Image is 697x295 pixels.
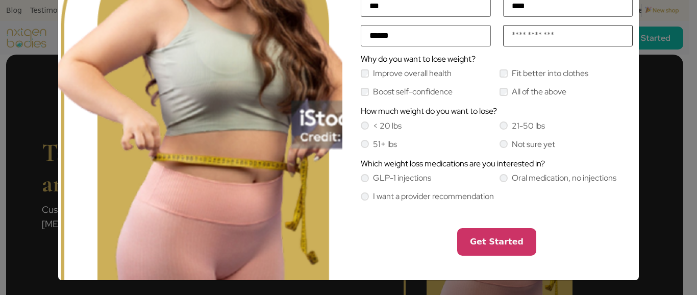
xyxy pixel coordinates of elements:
label: Why do you want to lose weight? [361,55,476,63]
label: GLP-1 injections [373,174,431,182]
label: Not sure yet [512,140,555,149]
button: Get Started [457,228,536,256]
label: 21-50 lbs [512,122,545,130]
label: 51+ lbs [373,140,397,149]
label: I want a provider recommendation [373,192,494,201]
label: Boost self-confidence [373,88,453,96]
label: Improve overall health [373,69,452,78]
label: Oral medication, no injections [512,174,616,182]
label: < 20 lbs [373,122,402,130]
label: Fit better into clothes [512,69,588,78]
label: Which weight loss medications are you interested in? [361,160,545,168]
label: All of the above [512,88,566,96]
label: How much weight do you want to lose? [361,107,497,115]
